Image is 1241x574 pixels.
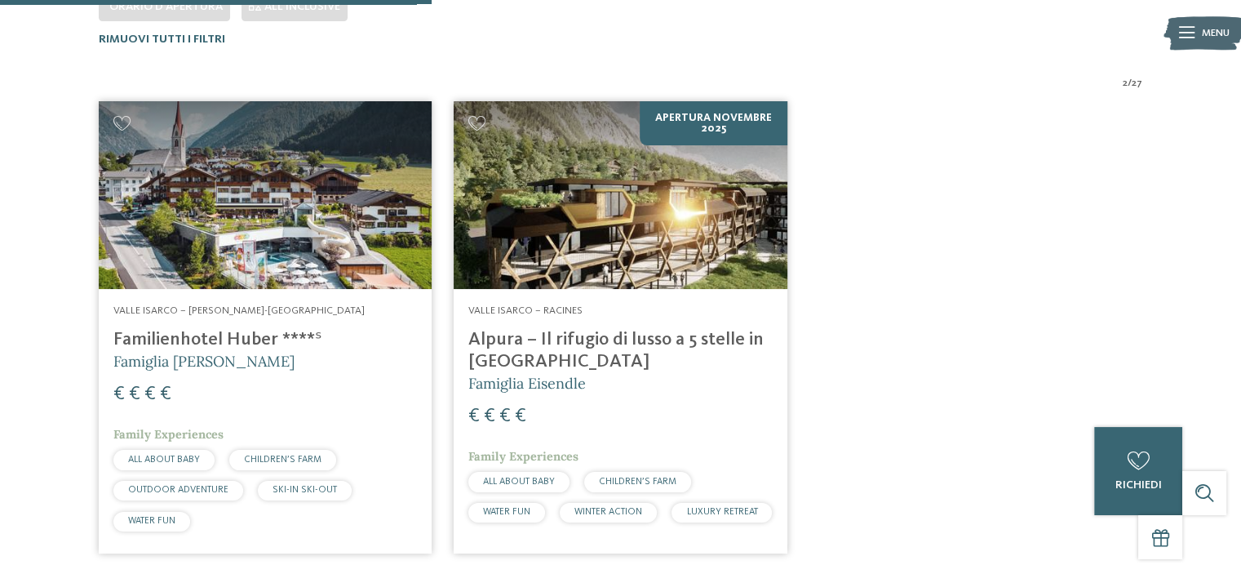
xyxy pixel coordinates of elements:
span: All inclusive [264,1,340,12]
span: Rimuovi tutti i filtri [99,33,225,45]
span: ALL ABOUT BABY [128,455,200,465]
span: € [160,385,171,404]
span: ALL ABOUT BABY [483,477,555,487]
a: richiedi [1094,427,1182,515]
span: WATER FUN [483,507,530,517]
span: Valle Isarco – Racines [468,305,583,316]
span: € [144,385,156,404]
span: € [468,407,480,426]
span: Famiglia [PERSON_NAME] [113,352,295,371]
span: € [129,385,140,404]
span: 27 [1132,76,1142,91]
span: € [515,407,526,426]
span: € [484,407,495,426]
span: richiedi [1115,479,1161,491]
span: Orario d'apertura [109,1,223,12]
span: SKI-IN SKI-OUT [273,485,337,495]
span: WINTER ACTION [574,507,642,517]
a: Cercate un hotel per famiglie? Qui troverete solo i migliori! Apertura novembre 2025 Valle Isarco... [454,101,787,554]
span: Famiglia Eisendle [468,374,586,393]
span: Family Experiences [468,449,578,464]
span: OUTDOOR ADVENTURE [128,485,228,495]
img: Cercate un hotel per famiglie? Qui troverete solo i migliori! [99,101,432,289]
span: CHILDREN’S FARM [599,477,676,487]
a: Cercate un hotel per famiglie? Qui troverete solo i migliori! Valle Isarco – [PERSON_NAME]-[GEOGR... [99,101,432,554]
span: € [499,407,511,426]
h4: Alpura – Il rifugio di lusso a 5 stelle in [GEOGRAPHIC_DATA] [468,329,772,373]
img: Cercate un hotel per famiglie? Qui troverete solo i migliori! [454,101,787,289]
span: Valle Isarco – [PERSON_NAME]-[GEOGRAPHIC_DATA] [113,305,365,316]
span: CHILDREN’S FARM [244,455,321,465]
span: Family Experiences [113,427,224,442]
span: / [1128,76,1132,91]
span: € [113,385,125,404]
h4: Familienhotel Huber ****ˢ [113,329,417,351]
span: 2 [1123,76,1128,91]
span: WATER FUN [128,516,175,526]
span: LUXURY RETREAT [686,507,757,517]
